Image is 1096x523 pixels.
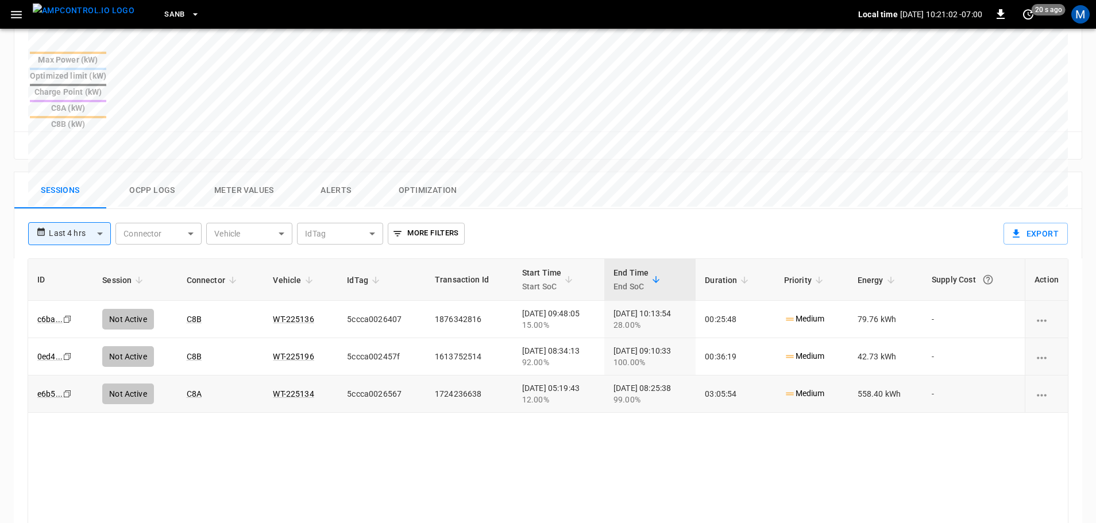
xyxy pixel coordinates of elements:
[923,375,1025,413] td: -
[522,394,595,405] div: 12.00%
[187,273,240,287] span: Connector
[273,273,316,287] span: Vehicle
[338,375,426,413] td: 5ccca0026567
[858,9,898,20] p: Local time
[1019,5,1037,24] button: set refresh interval
[1071,5,1090,24] div: profile-icon
[848,375,923,413] td: 558.40 kWh
[28,259,1068,413] table: sessions table
[1035,351,1059,362] div: charging session options
[49,223,111,245] div: Last 4 hrs
[1035,313,1059,325] div: charging session options
[14,172,106,209] button: Sessions
[426,375,513,413] td: 1724236638
[613,266,649,293] div: End Time
[978,269,998,290] button: The cost of your charging session based on your supply rates
[1032,4,1066,16] span: 20 s ago
[522,266,562,293] div: Start Time
[62,388,74,400] div: copy
[900,9,982,20] p: [DATE] 10:21:02 -07:00
[858,273,898,287] span: Energy
[1004,223,1068,245] button: Export
[522,280,562,293] p: Start SoC
[613,382,686,405] div: [DATE] 08:25:38
[388,223,464,245] button: More Filters
[198,172,290,209] button: Meter Values
[273,389,314,398] a: WT-225134
[382,172,474,209] button: Optimization
[347,273,383,287] span: IdTag
[187,389,202,398] a: C8A
[613,266,663,293] span: End TimeEnd SoC
[696,375,774,413] td: 03:05:54
[522,382,595,405] div: [DATE] 05:19:43
[522,266,577,293] span: Start TimeStart SoC
[784,388,825,400] p: Medium
[426,259,513,301] th: Transaction Id
[102,383,154,404] div: Not Active
[290,172,382,209] button: Alerts
[613,394,686,405] div: 99.00%
[33,3,134,18] img: ampcontrol.io logo
[932,269,1016,290] div: Supply Cost
[1025,259,1068,301] th: Action
[784,273,827,287] span: Priority
[160,3,204,26] button: SanB
[102,273,146,287] span: Session
[705,273,752,287] span: Duration
[106,172,198,209] button: Ocpp logs
[164,8,185,21] span: SanB
[28,259,93,301] th: ID
[1035,388,1059,400] div: charging session options
[613,280,649,293] p: End SoC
